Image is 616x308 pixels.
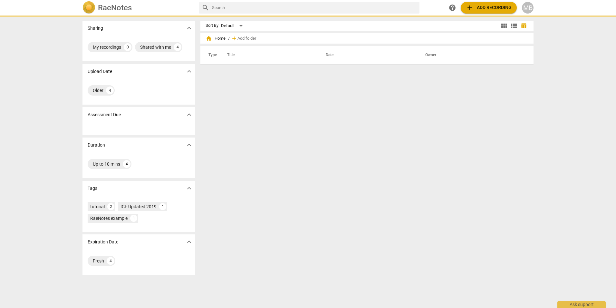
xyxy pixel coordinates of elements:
a: Help [447,2,458,14]
div: 4 [123,160,130,168]
input: Search [212,3,417,13]
span: search [202,4,209,12]
span: home [206,35,212,42]
span: / [228,36,230,41]
span: help [448,4,456,12]
img: Logo [82,1,95,14]
div: Ask support [557,301,606,308]
h2: RaeNotes [98,3,132,12]
span: expand_more [185,24,193,32]
button: Show more [184,140,194,150]
div: Up to 10 mins [93,161,120,167]
div: Older [93,87,103,94]
div: My recordings [93,44,121,50]
p: Expiration Date [88,239,118,245]
div: Shared with me [140,44,171,50]
span: expand_more [185,141,193,149]
span: expand_more [185,238,193,246]
span: Add recording [466,4,512,12]
span: expand_more [185,67,193,75]
div: 4 [107,257,114,265]
div: ICF Updated 2019 [120,203,157,210]
div: 0 [124,43,131,51]
span: add [466,4,474,12]
div: RaeNotes example [90,215,128,221]
div: 1 [159,203,166,210]
p: Duration [88,142,105,149]
div: 2 [107,203,114,210]
th: Title [219,46,318,64]
button: Show more [184,110,194,119]
button: Upload [461,2,517,14]
th: Date [318,46,418,64]
button: Table view [519,21,528,31]
div: 1 [130,215,137,222]
span: add [231,35,237,42]
span: view_module [500,22,508,30]
p: Upload Date [88,68,112,75]
p: Sharing [88,25,103,32]
span: expand_more [185,184,193,192]
div: 4 [174,43,181,51]
span: table_chart [521,23,527,29]
div: Fresh [93,258,104,264]
button: Show more [184,23,194,33]
span: Home [206,35,226,42]
span: view_list [510,22,518,30]
div: Default [221,21,245,31]
button: Show more [184,183,194,193]
button: Show more [184,237,194,247]
th: Owner [418,46,527,64]
th: Type [203,46,219,64]
a: LogoRaeNotes [82,1,194,14]
button: MB [522,2,534,14]
div: Sort By [206,23,218,28]
p: Assessment Due [88,111,121,118]
p: Tags [88,185,97,192]
span: Add folder [237,36,256,41]
span: expand_more [185,111,193,118]
button: Tile view [499,21,509,31]
button: List view [509,21,519,31]
button: Show more [184,67,194,76]
div: tutorial [90,203,105,210]
div: 4 [106,87,114,94]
